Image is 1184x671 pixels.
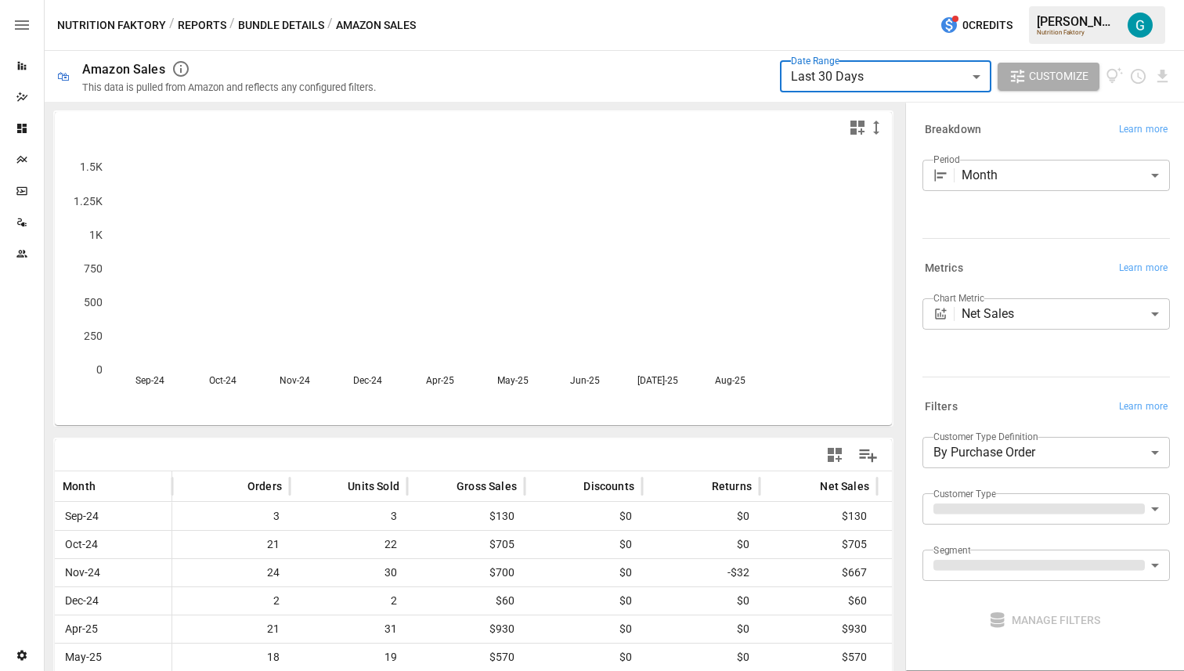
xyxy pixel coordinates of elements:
span: Month [63,478,96,494]
span: $570 [839,644,869,671]
span: 21 [265,615,282,643]
label: Customer Type Definition [933,430,1038,443]
div: Net Sales [962,298,1170,330]
label: Date Range [791,54,839,67]
text: 250 [84,330,103,342]
span: Returns [712,478,752,494]
span: 2 [271,587,282,615]
text: [DATE]-25 [637,375,678,386]
text: May-25 [497,375,529,386]
span: $0 [617,531,634,558]
button: Manage Columns [850,438,886,473]
span: 2 [388,587,399,615]
span: -$32 [725,559,752,586]
span: $0 [735,531,752,558]
div: / [169,16,175,35]
img: Gavin Acres [1128,13,1153,38]
button: View documentation [1106,63,1124,91]
span: Learn more [1119,122,1168,138]
span: $930 [487,615,517,643]
span: $0 [735,644,752,671]
button: Nutrition Faktory [57,16,166,35]
span: Apr-25 [63,615,100,643]
h6: Breakdown [925,121,981,139]
text: Jun-25 [570,375,600,386]
span: $0 [617,503,634,530]
text: Nov-24 [280,375,310,386]
div: / [327,16,333,35]
span: 3 [271,503,282,530]
span: Customize [1029,67,1088,86]
span: $0 [617,559,634,586]
text: Dec-24 [353,375,382,386]
span: 0 Credits [962,16,1013,35]
span: $0 [735,587,752,615]
span: $0 [617,615,634,643]
text: Oct-24 [209,375,236,386]
label: Chart Metric [933,291,984,305]
span: Oct-24 [63,531,100,558]
div: By Purchase Order [922,437,1170,468]
span: $705 [839,531,869,558]
div: This data is pulled from Amazon and reflects any configured filters. [82,81,376,93]
button: Sort [97,475,119,497]
button: Sort [224,475,246,497]
span: 3 [388,503,399,530]
div: Nutrition Faktory [1037,29,1118,36]
span: $0 [735,615,752,643]
span: Nov-24 [63,559,103,586]
span: $0 [735,503,752,530]
span: Net Sales [820,478,869,494]
span: $60 [846,587,869,615]
button: Schedule report [1129,67,1147,85]
span: $700 [487,559,517,586]
div: / [229,16,235,35]
span: $930 [839,615,869,643]
text: 500 [84,296,103,308]
div: 🛍 [57,69,70,84]
span: Orders [247,478,282,494]
label: Customer Type [933,487,996,500]
h6: Metrics [925,260,963,277]
span: 21 [265,531,282,558]
text: 0 [96,363,103,376]
span: $0 [617,587,634,615]
span: Learn more [1119,261,1168,276]
span: 31 [382,615,399,643]
text: Apr-25 [426,375,454,386]
span: 18 [265,644,282,671]
button: Gavin Acres [1118,3,1162,47]
span: May-25 [63,644,104,671]
span: Units Sold [348,478,399,494]
text: 1.5K [80,161,103,173]
svg: A chart. [55,143,892,425]
span: $130 [487,503,517,530]
button: 0Credits [933,11,1019,40]
div: [PERSON_NAME] [1037,14,1118,29]
span: Dec-24 [63,587,101,615]
text: 1.25K [74,195,103,207]
button: Download report [1153,67,1171,85]
button: Sort [796,475,818,497]
button: Sort [688,475,710,497]
span: $667 [839,559,869,586]
div: Month [962,160,1170,191]
span: Gross Sales [457,478,517,494]
text: 1K [89,229,103,241]
span: Last 30 Days [791,69,864,84]
button: Bundle Details [238,16,324,35]
text: Sep-24 [135,375,164,386]
span: 30 [382,559,399,586]
span: $130 [839,503,869,530]
text: 750 [84,262,103,275]
span: $705 [487,531,517,558]
span: $570 [487,644,517,671]
button: Sort [324,475,346,497]
label: Period [933,153,960,166]
text: Aug-25 [715,375,745,386]
button: Reports [178,16,226,35]
h6: Filters [925,399,958,416]
span: 22 [382,531,399,558]
span: 19 [382,644,399,671]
